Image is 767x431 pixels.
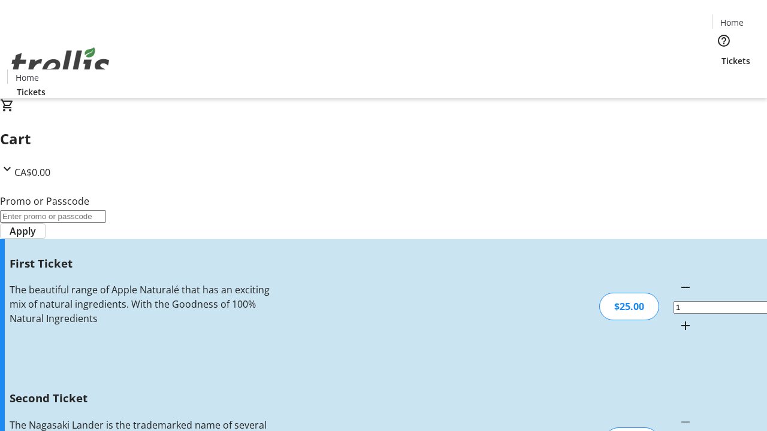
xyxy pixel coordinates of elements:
button: Help [712,29,736,53]
span: Home [720,16,744,29]
div: The beautiful range of Apple Naturalé that has an exciting mix of natural ingredients. With the G... [10,283,271,326]
img: Orient E2E Organization SdwJoS00mz's Logo [7,34,114,94]
span: Tickets [721,54,750,67]
h3: First Ticket [10,255,271,272]
span: CA$0.00 [14,166,50,179]
a: Tickets [7,86,55,98]
a: Tickets [712,54,760,67]
span: Apply [10,224,36,238]
button: Cart [712,67,736,91]
span: Tickets [17,86,46,98]
a: Home [8,71,46,84]
button: Increment by one [674,314,697,338]
h3: Second Ticket [10,390,271,406]
a: Home [712,16,751,29]
div: $25.00 [599,293,659,320]
span: Home [16,71,39,84]
button: Decrement by one [674,275,697,299]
